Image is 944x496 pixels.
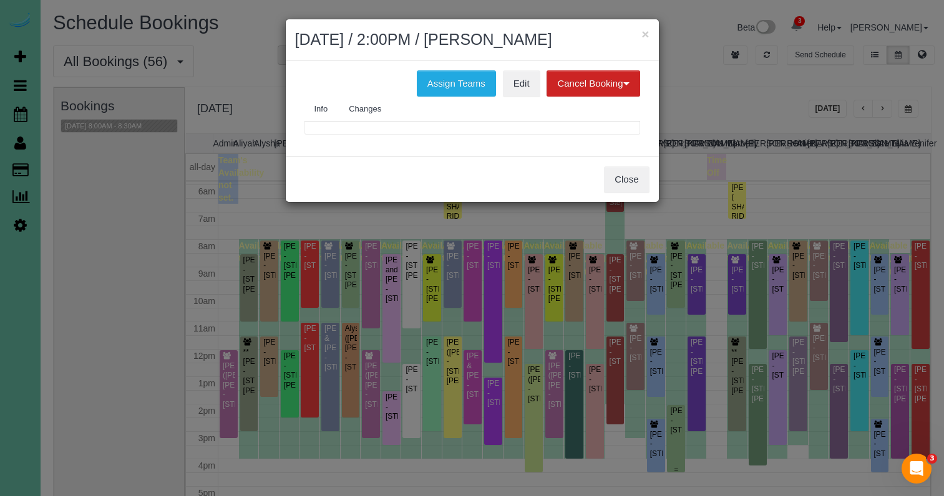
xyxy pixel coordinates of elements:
[304,97,338,122] a: Info
[295,29,650,51] h2: [DATE] / 2:00PM / [PERSON_NAME]
[314,104,328,113] span: Info
[417,70,496,97] button: Assign Teams
[641,27,649,41] button: ×
[902,454,932,484] iframe: Intercom live chat
[547,70,640,97] button: Cancel Booking
[503,70,540,97] a: Edit
[927,454,937,464] span: 3
[339,97,391,122] a: Changes
[349,104,381,113] span: Changes
[604,166,649,193] button: Close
